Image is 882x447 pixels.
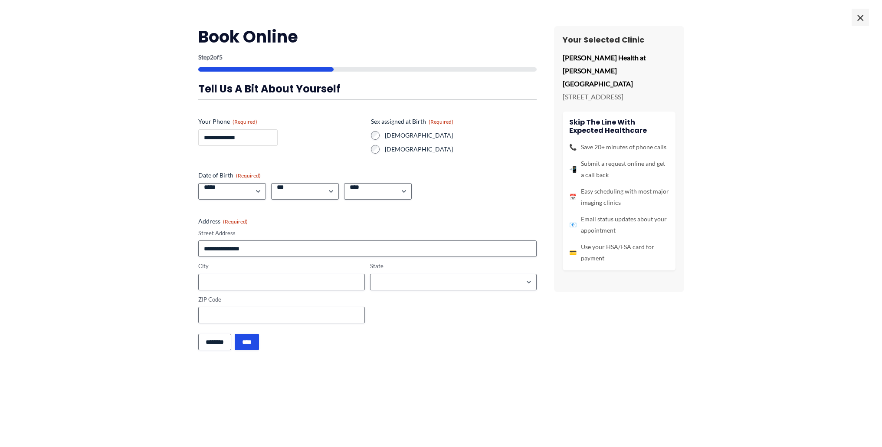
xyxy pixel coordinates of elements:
[223,218,248,225] span: (Required)
[569,186,669,208] li: Easy scheduling with most major imaging clinics
[563,90,675,103] p: [STREET_ADDRESS]
[219,53,223,61] span: 5
[198,54,537,60] p: Step of
[198,26,537,47] h2: Book Online
[569,118,669,135] h4: Skip the line with Expected Healthcare
[569,141,577,153] span: 📞
[198,229,537,237] label: Street Address
[370,262,537,270] label: State
[233,118,257,125] span: (Required)
[569,158,669,181] li: Submit a request online and get a call back
[198,171,261,180] legend: Date of Birth
[569,247,577,258] span: 💳
[569,214,669,236] li: Email status updates about your appointment
[198,296,365,304] label: ZIP Code
[569,219,577,230] span: 📧
[569,141,669,153] li: Save 20+ minutes of phone calls
[371,117,453,126] legend: Sex assigned at Birth
[569,164,577,175] span: 📲
[198,82,537,95] h3: Tell us a bit about yourself
[210,53,213,61] span: 2
[236,172,261,179] span: (Required)
[385,131,537,140] label: [DEMOGRAPHIC_DATA]
[198,217,248,226] legend: Address
[569,191,577,203] span: 📅
[198,262,365,270] label: City
[563,51,675,90] p: [PERSON_NAME] Health at [PERSON_NAME][GEOGRAPHIC_DATA]
[569,241,669,264] li: Use your HSA/FSA card for payment
[385,145,537,154] label: [DEMOGRAPHIC_DATA]
[852,9,869,26] span: ×
[429,118,453,125] span: (Required)
[563,35,675,45] h3: Your Selected Clinic
[198,117,364,126] label: Your Phone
